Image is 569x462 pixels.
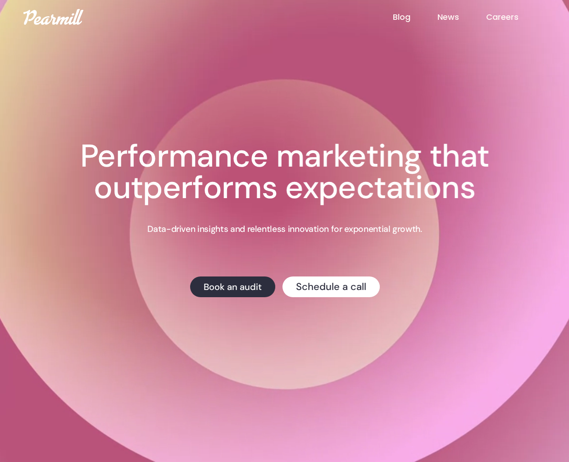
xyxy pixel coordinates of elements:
a: Blog [393,11,437,23]
a: Book an audit [190,276,275,297]
a: Careers [486,11,546,23]
span: Blog [393,11,410,23]
span: News [437,11,459,23]
img: Pearmill logo [23,9,83,25]
span: Book an audit [203,281,261,293]
a: News [437,11,486,23]
span: Careers [486,11,519,23]
a: Schedule a call [282,276,379,297]
span: Performance marketing that outperforms expectations [80,136,489,208]
span: Schedule a call [296,280,366,293]
span: Data-driven insights and relentless innovation for exponential growth. [147,223,422,235]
